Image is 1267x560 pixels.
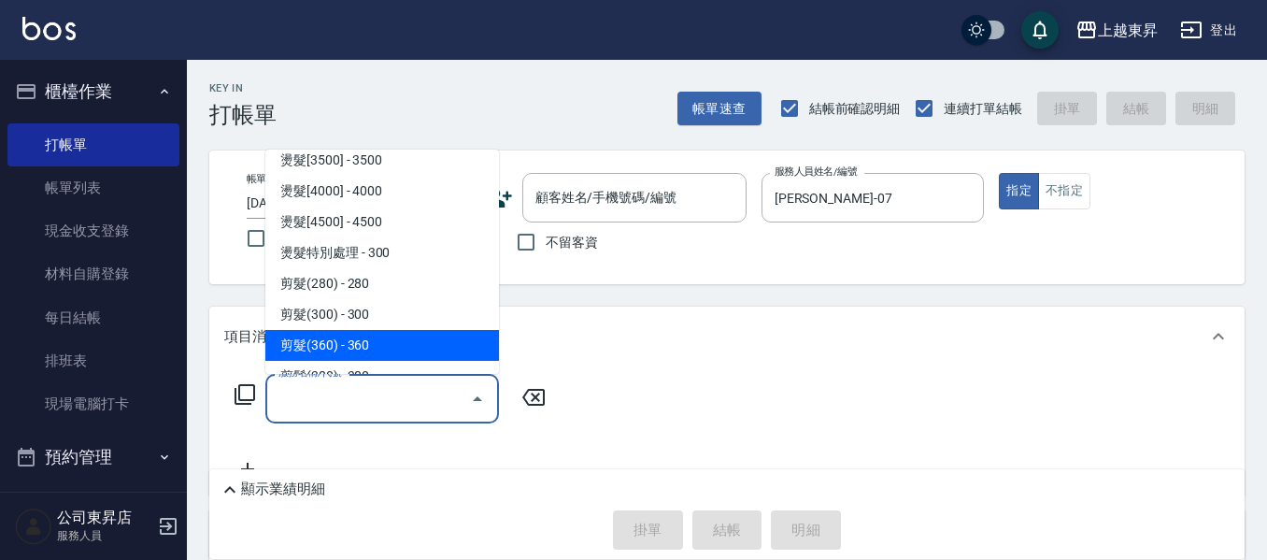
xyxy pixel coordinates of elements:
[265,299,499,330] span: 剪髮(300) - 300
[7,209,179,252] a: 現金收支登錄
[7,166,179,209] a: 帳單列表
[241,480,325,499] p: 顯示業績明細
[677,92,762,126] button: 帳單速查
[247,188,429,219] input: YYYY/MM/DD hh:mm
[265,330,499,361] span: 剪髮(360) - 360
[944,99,1022,119] span: 連續打單結帳
[1021,11,1059,49] button: save
[57,527,152,544] p: 服務人員
[209,307,1245,366] div: 項目消費
[265,207,499,237] span: 燙髮[4500] - 4500
[999,173,1039,209] button: 指定
[209,102,277,128] h3: 打帳單
[22,17,76,40] img: Logo
[809,99,901,119] span: 結帳前確認明細
[546,233,598,252] span: 不留客資
[7,339,179,382] a: 排班表
[7,382,179,425] a: 現場電腦打卡
[7,67,179,116] button: 櫃檯作業
[7,481,179,530] button: 報表及分析
[7,296,179,339] a: 每日結帳
[1038,173,1090,209] button: 不指定
[265,237,499,268] span: 燙髮特別處理 - 300
[265,176,499,207] span: 燙髮[4000] - 4000
[57,509,152,527] h5: 公司東昇店
[1098,19,1158,42] div: 上越東昇
[265,361,499,392] span: 剪髮(380) - 380
[15,508,52,545] img: Person
[1068,11,1165,50] button: 上越東昇
[463,384,492,414] button: Close
[7,123,179,166] a: 打帳單
[1173,13,1245,48] button: 登出
[7,252,179,295] a: 材料自購登錄
[775,165,857,179] label: 服務人員姓名/編號
[265,145,499,176] span: 燙髮[3500] - 3500
[247,172,286,186] label: 帳單日期
[224,327,280,347] p: 項目消費
[7,433,179,481] button: 預約管理
[209,82,277,94] h2: Key In
[265,268,499,299] span: 剪髮(280) - 280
